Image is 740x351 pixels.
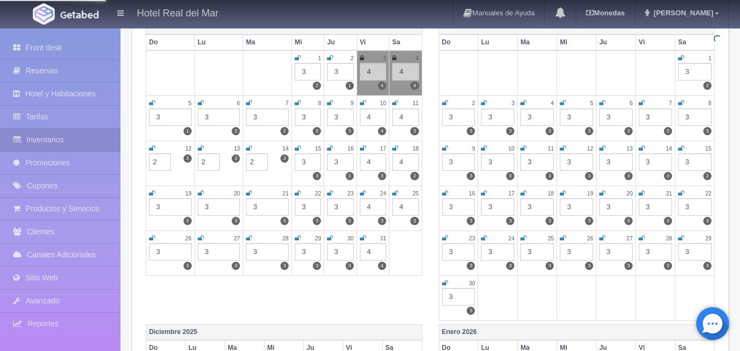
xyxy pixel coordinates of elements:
small: 10 [380,100,386,106]
div: 3 [198,108,240,126]
div: 4 [360,63,386,80]
label: 3 [313,262,321,270]
small: 31 [380,235,386,241]
label: 3 [624,262,633,270]
div: 3 [678,108,712,126]
small: 6 [237,100,240,106]
label: 1 [346,82,354,90]
small: 9 [351,100,354,106]
label: 3 [664,262,672,270]
div: 3 [678,153,712,171]
small: 12 [185,146,191,152]
label: 3 [313,172,321,180]
label: 2 [280,127,289,135]
small: 11 [412,100,418,106]
label: 3 [232,217,240,225]
div: 3 [560,108,593,126]
div: 4 [392,63,418,80]
small: 22 [705,191,712,197]
div: 3 [639,108,672,126]
div: 4 [392,198,418,216]
small: 26 [587,235,593,241]
label: 3 [585,172,593,180]
small: 17 [508,191,514,197]
small: 16 [469,191,475,197]
label: 4 [378,82,386,90]
label: 3 [183,262,192,270]
small: 4 [416,55,419,61]
label: 3 [506,127,514,135]
small: 11 [548,146,554,152]
label: 3 [506,217,514,225]
label: 3 [346,262,354,270]
small: 15 [315,146,321,152]
small: 30 [469,280,475,286]
small: 16 [347,146,353,152]
div: 3 [639,198,672,216]
small: 14 [283,146,289,152]
label: 3 [313,127,321,135]
div: 3 [599,198,633,216]
th: Lu [194,34,243,50]
label: 3 [467,307,475,315]
div: 4 [392,108,418,126]
b: Monedas [586,9,624,17]
th: Enero 2026 [439,325,715,341]
div: 3 [442,288,475,306]
label: 3 [378,217,386,225]
small: 7 [285,100,289,106]
label: 4 [378,262,386,270]
div: 3 [560,153,593,171]
th: Mi [557,34,596,50]
label: 3 [664,217,672,225]
label: 3 [232,262,240,270]
div: 3 [520,153,554,171]
small: 18 [548,191,554,197]
div: 3 [295,63,321,80]
small: 24 [380,191,386,197]
div: 3 [599,153,633,171]
label: 3 [232,154,240,163]
label: 2 [703,172,712,180]
small: 21 [283,191,289,197]
label: 3 [624,127,633,135]
label: 4 [410,82,418,90]
small: 14 [666,146,672,152]
small: 6 [629,100,633,106]
small: 1 [708,55,712,61]
th: Sa [675,34,715,50]
label: 3 [183,217,192,225]
div: 3 [327,108,353,126]
label: 3 [546,262,554,270]
th: Do [439,34,478,50]
label: 1 [183,127,192,135]
small: 15 [705,146,712,152]
small: 2 [351,55,354,61]
label: 3 [585,217,593,225]
div: 3 [560,243,593,261]
div: 3 [295,243,321,261]
small: 25 [548,235,554,241]
label: 2 [346,172,354,180]
div: 3 [327,153,353,171]
small: 21 [666,191,672,197]
div: 3 [149,243,192,261]
label: 3 [585,127,593,135]
div: 3 [520,198,554,216]
div: 3 [599,108,633,126]
label: 3 [280,262,289,270]
div: 4 [360,198,386,216]
th: Mi [291,34,324,50]
div: 3 [639,243,672,261]
label: 3 [664,172,672,180]
div: 3 [295,153,321,171]
label: 3 [506,172,514,180]
small: 7 [669,100,672,106]
small: 9 [472,146,475,152]
label: 3 [506,262,514,270]
small: 20 [627,191,633,197]
span: [PERSON_NAME] [651,9,713,17]
div: 3 [149,198,192,216]
div: 3 [442,198,475,216]
label: 3 [410,127,418,135]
